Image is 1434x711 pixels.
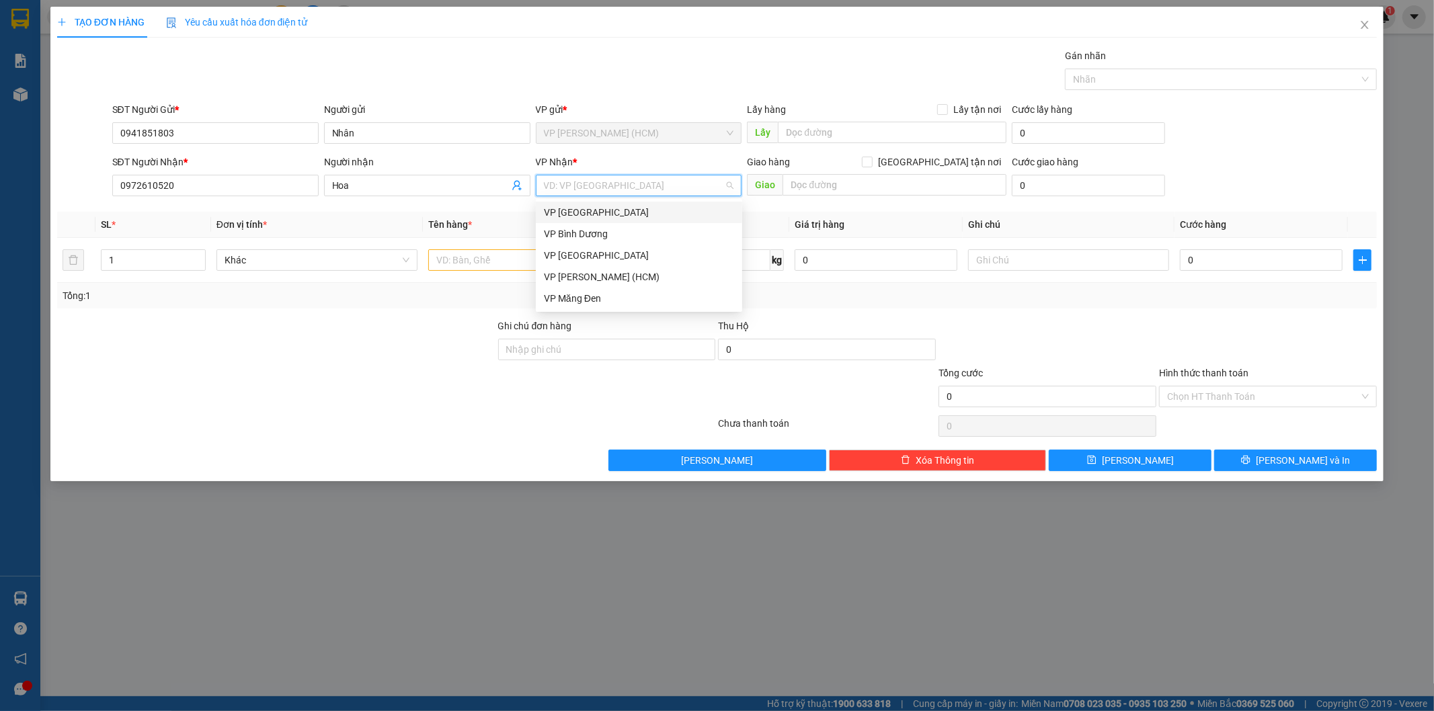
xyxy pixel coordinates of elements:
span: Giá trị hàng [795,219,844,230]
span: VP Hoàng Văn Thụ (HCM) [544,123,734,143]
span: TẠO ĐƠN HÀNG [57,17,145,28]
label: Gán nhãn [1065,50,1106,61]
span: printer [1241,455,1250,466]
img: icon [166,17,177,28]
span: plus [1354,255,1371,265]
label: Hình thức thanh toán [1159,368,1248,378]
strong: PHONG PHÚ EXPRESS [58,7,166,20]
span: kg [770,249,784,271]
button: deleteXóa Thông tin [829,450,1047,471]
img: logo [7,33,55,81]
div: VP Biên Hòa [536,202,742,223]
span: Giao hàng [747,157,790,167]
span: VP [GEOGRAPHIC_DATA]: 84C KQH [PERSON_NAME], P.7, [GEOGRAPHIC_DATA] [58,70,172,96]
span: Lấy [747,122,778,143]
th: Ghi chú [963,212,1174,238]
input: VD: Bàn, Ghế [428,249,629,271]
span: [GEOGRAPHIC_DATA] tận nơi [873,155,1006,169]
span: VP HCM: 522 [PERSON_NAME], P.4, Q.[GEOGRAPHIC_DATA] [58,22,182,40]
div: SĐT Người Nhận [112,155,319,169]
button: delete [63,249,84,271]
div: Người gửi [324,102,530,117]
input: Ghi Chú [968,249,1169,271]
span: Lấy tận nơi [948,102,1006,117]
input: Cước giao hàng [1012,175,1165,196]
span: Thu Hộ [718,321,749,331]
button: plus [1353,249,1371,271]
div: Người nhận [324,155,530,169]
span: SĐT: [58,98,116,107]
span: VP Nhận [536,157,573,167]
div: VP Măng Đen [544,291,734,306]
label: Cước lấy hàng [1012,104,1072,115]
div: Tổng: 1 [63,288,553,303]
span: plus [57,17,67,27]
span: Xóa Thông tin [916,453,974,468]
button: Close [1346,7,1384,44]
span: Tên hàng [428,219,472,230]
div: VP Hoàng Văn Thụ (HCM) [536,266,742,288]
div: VP Bình Dương [536,223,742,245]
span: Cước hàng [1180,219,1226,230]
label: Ghi chú đơn hàng [498,321,572,331]
input: Dọc đường [783,174,1006,196]
button: [PERSON_NAME] [608,450,826,471]
div: SĐT Người Gửi [112,102,319,117]
div: VP Đà Lạt [536,245,742,266]
span: Tổng cước [939,368,983,378]
div: VP gửi [536,102,742,117]
span: user-add [512,180,522,191]
input: Cước lấy hàng [1012,122,1165,144]
span: delete [901,455,910,466]
span: Yêu cầu xuất hóa đơn điện tử [166,17,308,28]
div: Chưa thanh toán [717,416,938,440]
span: [PERSON_NAME] [681,453,753,468]
span: close [1359,19,1370,30]
span: VP Bình Dương: 36 Xuyên Á, [PERSON_NAME], Dĩ An, [GEOGRAPHIC_DATA] [58,42,151,68]
input: Dọc đường [778,122,1006,143]
span: [PERSON_NAME] và In [1256,453,1350,468]
div: VP Măng Đen [536,288,742,309]
span: SL [101,219,112,230]
input: 0 [795,249,957,271]
input: Ghi chú đơn hàng [498,339,716,360]
div: VP [GEOGRAPHIC_DATA] [544,205,734,220]
span: Khác [225,250,409,270]
button: printer[PERSON_NAME] và In [1214,450,1377,471]
span: Giao [747,174,783,196]
div: VP [PERSON_NAME] (HCM) [544,269,734,284]
span: Lấy hàng [747,104,786,115]
span: Đơn vị tính [216,219,267,230]
div: VP Bình Dương [544,226,734,241]
label: Cước giao hàng [1012,157,1078,167]
span: [PERSON_NAME] [1102,453,1174,468]
button: save[PERSON_NAME] [1049,450,1211,471]
span: save [1087,455,1097,466]
strong: 0333 161718 [73,98,116,107]
div: VP [GEOGRAPHIC_DATA] [544,248,734,263]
